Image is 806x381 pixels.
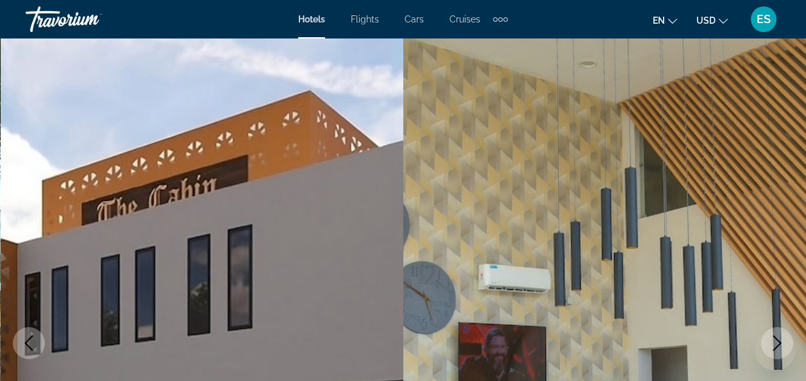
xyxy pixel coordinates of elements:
button: Change currency [696,11,728,30]
button: Previous image [13,327,45,359]
button: User Menu [747,6,780,33]
a: Travorium [26,3,154,36]
button: Change language [653,11,677,30]
span: en [653,15,665,26]
a: Cars [405,14,424,24]
iframe: Button to launch messaging window [755,330,796,371]
span: USD [696,15,716,26]
button: Next image [761,327,793,359]
a: Flights [351,14,379,24]
a: Cruises [449,14,480,24]
a: Hotels [298,14,325,24]
button: Extra navigation items [493,9,508,30]
span: ES [757,13,771,26]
